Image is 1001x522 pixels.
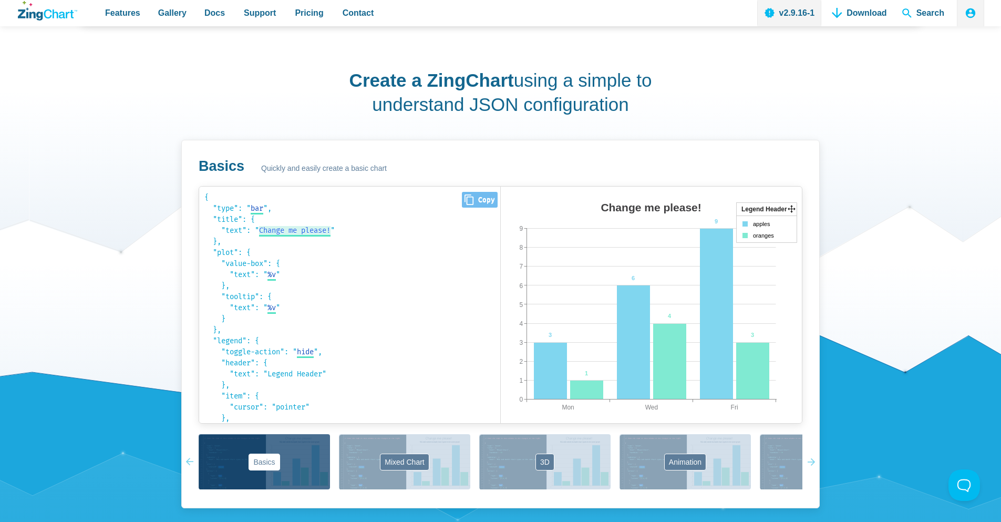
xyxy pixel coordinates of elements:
h3: Basics [199,157,244,176]
h2: using a simple to understand JSON configuration [347,68,654,116]
tspan: Legend Header [741,206,787,213]
span: %v [267,270,276,279]
button: 3D [479,434,611,489]
code: { "type": " ", "title": { "text": " " }, "plot": { "value-box": { "text": " " }, "tooltip": { "te... [204,192,495,418]
span: %v [267,303,276,312]
span: Docs [204,6,225,20]
span: Quickly and easily create a basic chart [261,162,387,175]
span: Change me please! [259,226,331,235]
strong: Create a ZingChart [349,70,514,90]
button: Animation [620,434,751,489]
tspan: 3 [751,332,754,338]
span: Contact [343,6,374,20]
a: ZingChart Logo. Click to return to the homepage [18,1,77,21]
iframe: Toggle Customer Support [948,469,980,501]
span: hide [297,347,314,356]
button: Mixed Chart [339,434,470,489]
button: Labels [760,434,891,489]
span: bar [251,204,263,213]
span: Pricing [295,6,323,20]
button: Basics [199,434,330,489]
span: Features [105,6,140,20]
span: Support [244,6,276,20]
span: Gallery [158,6,187,20]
